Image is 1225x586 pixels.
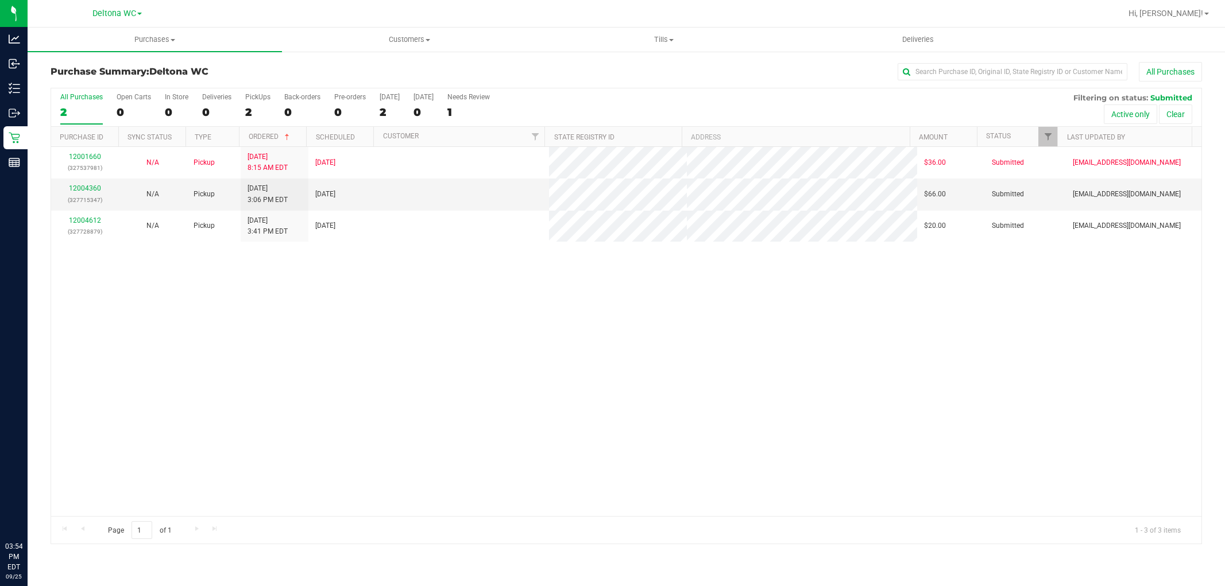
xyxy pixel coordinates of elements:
div: 0 [202,106,231,119]
inline-svg: Analytics [9,33,20,45]
span: Submitted [1150,93,1192,102]
span: $66.00 [924,189,946,200]
div: Pre-orders [334,93,366,101]
a: Filter [1038,127,1057,146]
span: [EMAIL_ADDRESS][DOMAIN_NAME] [1073,157,1181,168]
span: [DATE] 8:15 AM EDT [248,152,288,173]
a: Deliveries [791,28,1045,52]
span: Hi, [PERSON_NAME]! [1129,9,1203,18]
button: N/A [146,189,159,200]
span: [DATE] [315,220,335,231]
a: Sync Status [127,133,172,141]
span: Deltona WC [92,9,136,18]
a: Amount [919,133,948,141]
span: [EMAIL_ADDRESS][DOMAIN_NAME] [1073,220,1181,231]
a: Filter [525,127,544,146]
input: 1 [132,521,152,539]
inline-svg: Outbound [9,107,20,119]
inline-svg: Inventory [9,83,20,94]
input: Search Purchase ID, Original ID, State Registry ID or Customer Name... [898,63,1127,80]
div: [DATE] [380,93,400,101]
div: 0 [334,106,366,119]
span: [DATE] [315,189,335,200]
a: Customer [383,132,419,140]
button: N/A [146,157,159,168]
span: [DATE] 3:41 PM EDT [248,215,288,237]
a: Customers [282,28,536,52]
span: Submitted [992,157,1024,168]
p: 03:54 PM EDT [5,541,22,572]
div: 2 [60,106,103,119]
p: (327728879) [58,226,112,237]
span: Not Applicable [146,158,159,166]
div: [DATE] [414,93,434,101]
button: N/A [146,220,159,231]
span: Not Applicable [146,222,159,230]
span: Tills [537,34,790,45]
a: 12004360 [69,184,101,192]
a: Last Updated By [1067,133,1125,141]
div: 2 [245,106,270,119]
span: Customers [283,34,536,45]
div: Deliveries [202,93,231,101]
p: (327537981) [58,162,112,173]
a: State Registry ID [554,133,615,141]
a: Tills [536,28,791,52]
a: Purchase ID [60,133,103,141]
div: In Store [165,93,188,101]
inline-svg: Reports [9,157,20,168]
span: [DATE] 3:06 PM EDT [248,183,288,205]
h3: Purchase Summary: [51,67,434,77]
div: 0 [414,106,434,119]
span: Deltona WC [149,66,208,77]
iframe: Resource center [11,494,46,529]
span: Deliveries [887,34,949,45]
div: Needs Review [447,93,490,101]
span: [EMAIL_ADDRESS][DOMAIN_NAME] [1073,189,1181,200]
span: Not Applicable [146,190,159,198]
div: 1 [447,106,490,119]
div: All Purchases [60,93,103,101]
span: Submitted [992,220,1024,231]
th: Address [682,127,910,147]
span: 1 - 3 of 3 items [1126,521,1190,538]
span: Pickup [194,189,215,200]
p: 09/25 [5,572,22,581]
a: Purchases [28,28,282,52]
button: Active only [1104,104,1157,124]
div: 0 [165,106,188,119]
p: (327715347) [58,195,112,205]
span: $20.00 [924,220,946,231]
a: Status [986,132,1011,140]
span: Submitted [992,189,1024,200]
span: Page of 1 [98,521,181,539]
span: Pickup [194,220,215,231]
button: Clear [1159,104,1192,124]
button: All Purchases [1139,62,1202,82]
div: 0 [284,106,320,119]
iframe: Resource center unread badge [34,492,48,506]
div: Back-orders [284,93,320,101]
div: 2 [380,106,400,119]
a: 12001660 [69,153,101,161]
span: Pickup [194,157,215,168]
inline-svg: Inbound [9,58,20,69]
div: 0 [117,106,151,119]
div: PickUps [245,93,270,101]
a: Type [195,133,211,141]
a: 12004612 [69,216,101,224]
span: Purchases [28,34,282,45]
span: [DATE] [315,157,335,168]
span: $36.00 [924,157,946,168]
span: Filtering on status: [1073,93,1148,102]
inline-svg: Retail [9,132,20,143]
div: Open Carts [117,93,151,101]
a: Ordered [249,133,292,141]
a: Scheduled [316,133,355,141]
